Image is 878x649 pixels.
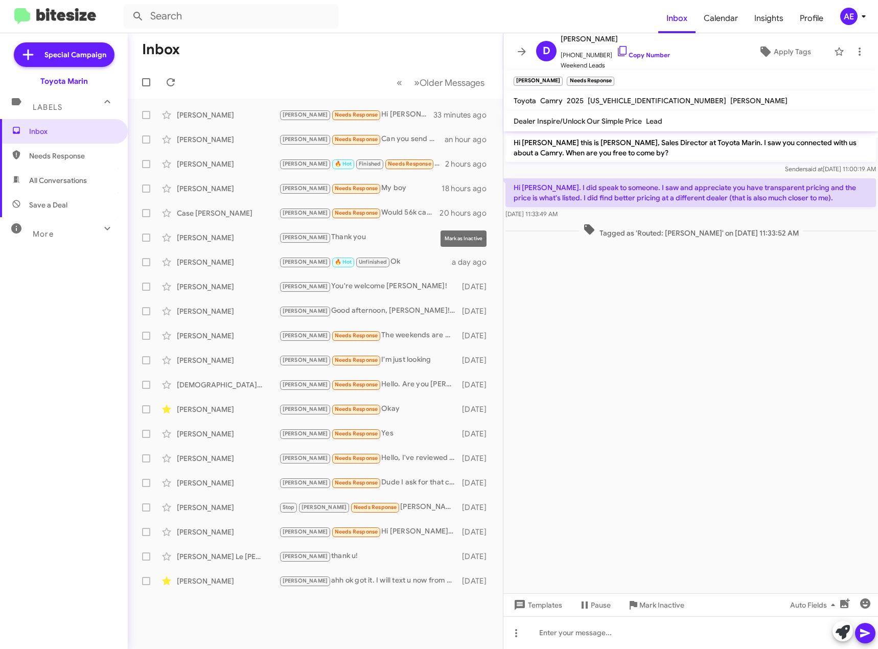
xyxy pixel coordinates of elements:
div: Can you send me the link to this vehicle so I can see if it is the same vehicle I want? [279,133,445,145]
div: [DATE] [460,502,495,513]
span: » [414,76,420,89]
div: [DATE] [460,551,495,562]
span: [PERSON_NAME] [283,136,328,143]
div: Hello. Are you [PERSON_NAME]'s supervisor? [279,379,460,390]
small: Needs Response [567,77,614,86]
div: [DATE] [460,282,495,292]
div: Mark as Inactive [441,230,487,247]
span: [PERSON_NAME] [283,455,328,461]
span: [PERSON_NAME] [283,185,328,192]
div: [PERSON_NAME] [177,527,279,537]
span: [PERSON_NAME] [283,528,328,535]
span: Camry [540,96,563,105]
span: All Conversations [29,175,87,186]
div: My boy [279,182,442,194]
div: thank u! [279,550,460,562]
span: Needs Response [335,528,378,535]
span: Save a Deal [29,200,67,210]
div: [DATE] [460,404,495,414]
p: Hi [PERSON_NAME] this is [PERSON_NAME], Sales Director at Toyota Marin. I saw you connected with ... [505,133,876,162]
div: Case [PERSON_NAME] [177,208,279,218]
span: 🔥 Hot [335,160,352,167]
span: 🔥 Hot [335,259,352,265]
a: Calendar [696,4,746,33]
div: The weekends are what works best for me, weekdays I work and I don't get out at a set time. [279,330,460,341]
div: [PERSON_NAME] [177,134,279,145]
span: Needs Response [335,136,378,143]
span: [PERSON_NAME] [283,357,328,363]
span: [PERSON_NAME] [283,234,328,241]
div: Hello, I've reviewed your inventory and I don't we anything in can really afford at this time. Th... [279,452,460,464]
span: Weekend Leads [561,60,670,71]
span: [PERSON_NAME] [730,96,788,105]
div: [PERSON_NAME] [177,159,279,169]
button: Apply Tags [740,42,829,61]
span: Needs Response [354,504,397,511]
span: Needs Response [388,160,431,167]
div: [PERSON_NAME] [177,282,279,292]
span: [PERSON_NAME] [283,111,328,118]
span: Needs Response [335,479,378,486]
div: Ok [279,256,452,268]
div: [DATE] [460,331,495,341]
span: [PERSON_NAME] [283,430,328,437]
span: Toyota [514,96,536,105]
span: Needs Response [335,455,378,461]
div: ahh ok got it. I will text u now from a different system and from there u reply yes and then ther... [279,575,460,587]
div: [DATE] [460,429,495,439]
span: [PERSON_NAME] [302,504,347,511]
span: [PERSON_NAME] [283,308,328,314]
div: 2 hours ago [445,159,495,169]
span: Special Campaign [44,50,106,60]
div: 18 hours ago [442,183,495,194]
span: Tagged as 'Routed: [PERSON_NAME]' on [DATE] 11:33:52 AM [579,223,803,238]
div: [PERSON_NAME] [177,502,279,513]
div: [PERSON_NAME] [177,453,279,463]
span: Templates [512,596,562,614]
div: Yes [279,428,460,439]
div: [PERSON_NAME] [177,233,279,243]
nav: Page navigation example [391,72,491,93]
span: Stop [283,504,295,511]
button: Previous [390,72,408,93]
div: You're welcome [PERSON_NAME]! [279,281,460,292]
span: More [33,229,54,239]
span: Needs Response [335,210,378,216]
span: Lead [646,117,662,126]
small: [PERSON_NAME] [514,77,563,86]
div: Hi [PERSON_NAME], we found one that might be a good match at [GEOGRAPHIC_DATA]. I gave our great ... [279,526,460,538]
span: [DATE] 11:33:49 AM [505,210,558,218]
div: 20 hours ago [440,208,495,218]
span: « [397,76,402,89]
div: [PERSON_NAME] [177,257,279,267]
div: [DATE] [460,453,495,463]
span: [PERSON_NAME] [283,210,328,216]
span: Dealer Inspire/Unlock Our Simple Price [514,117,642,126]
span: [PERSON_NAME] [283,283,328,290]
span: Older Messages [420,77,484,88]
div: Dude I ask for that car long time ago [279,477,460,489]
div: [PERSON_NAME] [177,576,279,586]
p: Hi [PERSON_NAME]. I did speak to someone. I saw and appreciate you have transparent pricing and t... [505,178,876,207]
div: [PERSON_NAME] is helping us thank you [279,501,460,513]
span: D [543,43,550,59]
span: Pause [591,596,611,614]
span: [PHONE_NUMBER] [561,45,670,60]
span: Needs Response [335,381,378,388]
div: 33 minutes ago [433,110,495,120]
span: Needs Response [335,430,378,437]
div: Good afternoon, [PERSON_NAME]! I’ll have one of our sales consultants reach out shortly with our ... [279,305,460,317]
span: Auto Fields [790,596,839,614]
div: Hi [PERSON_NAME]. I did speak to someone. I saw and appreciate you have transparent pricing and t... [279,109,433,121]
span: [PERSON_NAME] [283,406,328,412]
div: [DATE] [460,527,495,537]
span: Labels [33,103,62,112]
button: Mark Inactive [619,596,692,614]
div: [PERSON_NAME] [177,478,279,488]
button: Pause [570,596,619,614]
div: AE [840,8,858,25]
button: Templates [503,596,570,614]
div: [DEMOGRAPHIC_DATA][PERSON_NAME] [177,380,279,390]
span: [PERSON_NAME] [283,577,328,584]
